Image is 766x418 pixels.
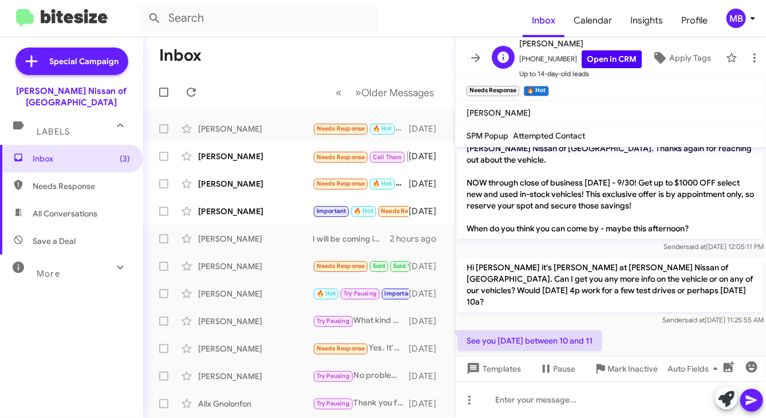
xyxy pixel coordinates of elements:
[457,330,602,351] p: See you [DATE] between 10 and 11
[317,290,336,297] span: 🔥 Hot
[662,316,764,324] span: Sender [DATE] 11:25:55 AM
[198,398,313,409] div: Alix Gnolonfon
[329,81,441,104] nav: Page navigation example
[313,342,409,355] div: Yes. It's terrible about my truck
[668,358,722,379] span: Auto Fields
[159,46,202,65] h1: Inbox
[198,151,313,162] div: [PERSON_NAME]
[409,261,445,272] div: [DATE]
[317,317,350,325] span: Try Pausing
[381,207,429,215] span: Needs Response
[457,257,764,312] p: Hi [PERSON_NAME] it's [PERSON_NAME] at [PERSON_NAME] Nissan of [GEOGRAPHIC_DATA]. Can I get you a...
[393,262,431,270] span: Sold Verified
[409,178,445,190] div: [DATE]
[409,316,445,327] div: [DATE]
[457,354,517,363] span: [DATE] 11:45:06 PM
[523,4,564,37] a: Inbox
[198,343,313,354] div: [PERSON_NAME]
[464,358,521,379] span: Templates
[317,372,350,380] span: Try Pausing
[409,288,445,299] div: [DATE]
[198,316,313,327] div: [PERSON_NAME]
[15,48,128,75] a: Special Campaign
[317,125,365,132] span: Needs Response
[373,153,402,161] span: Call Them
[585,358,667,379] button: Mark Inactive
[313,149,409,163] div: Inbound Call
[467,86,519,96] small: Needs Response
[385,290,414,297] span: Important
[198,233,313,245] div: [PERSON_NAME]
[672,4,717,37] a: Profile
[317,400,350,407] span: Try Pausing
[582,50,642,68] a: Open in CRM
[317,262,365,270] span: Needs Response
[198,178,313,190] div: [PERSON_NAME]
[409,123,445,135] div: [DATE]
[519,50,642,68] span: [PHONE_NUMBER]
[467,131,508,141] span: SPM Popup
[313,177,409,190] div: Later this evening
[467,108,531,118] span: [PERSON_NAME]
[726,9,746,28] div: MB
[33,153,130,164] span: Inbox
[329,81,349,104] button: Previous
[198,370,313,382] div: [PERSON_NAME]
[317,207,346,215] span: Important
[519,68,642,80] span: Up to 14-day-old leads
[658,358,732,379] button: Auto Fields
[513,131,585,141] span: Attempted Contact
[361,86,434,99] span: Older Messages
[664,242,764,251] span: Sender [DATE] 12:05:11 PM
[409,151,445,162] div: [DATE]
[354,207,373,215] span: 🔥 Hot
[669,48,711,68] span: Apply Tags
[198,206,313,217] div: [PERSON_NAME]
[313,369,409,382] div: No problem! Will you be back next week?
[37,127,70,137] span: Labels
[198,288,313,299] div: [PERSON_NAME]
[120,153,130,164] span: (3)
[139,5,379,32] input: Search
[313,233,390,245] div: I will be coming in when my grandson has the ability to bring me With his work schedule, it is ha...
[313,204,409,218] div: 5
[313,122,409,135] div: See you [DATE] between 10 and 11
[685,316,705,324] span: said at
[313,287,409,300] div: We certainly will.
[50,56,119,67] span: Special Campaign
[33,208,97,219] span: All Conversations
[457,127,764,239] p: Hi [PERSON_NAME] it's [PERSON_NAME], General Manager at [PERSON_NAME] Nissan of [GEOGRAPHIC_DATA]...
[33,180,130,192] span: Needs Response
[409,370,445,382] div: [DATE]
[621,4,672,37] a: Insights
[313,397,409,410] div: Thank you for getting back to me! What kind of car are you looking for?
[198,261,313,272] div: [PERSON_NAME]
[390,233,445,245] div: 2 hours ago
[717,9,753,28] button: MB
[355,85,361,100] span: »
[348,81,441,104] button: Next
[317,345,365,352] span: Needs Response
[642,48,720,68] button: Apply Tags
[198,123,313,135] div: [PERSON_NAME]
[519,37,642,50] span: [PERSON_NAME]
[317,153,365,161] span: Needs Response
[409,206,445,217] div: [DATE]
[373,180,392,187] span: 🔥 Hot
[686,242,706,251] span: said at
[530,358,585,379] button: Pause
[524,86,548,96] small: 🔥 Hot
[343,290,377,297] span: Try Pausing
[37,269,60,279] span: More
[33,235,76,247] span: Save a Deal
[313,259,409,273] div: Hi I am interested in a Nissan Kicks instead. Do you have them available?
[317,180,365,187] span: Needs Response
[607,358,658,379] span: Mark Inactive
[564,4,621,37] a: Calendar
[373,125,392,132] span: 🔥 Hot
[373,262,386,270] span: Sold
